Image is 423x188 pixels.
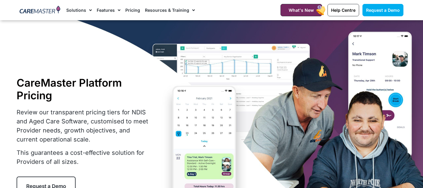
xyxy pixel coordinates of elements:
[17,108,152,144] p: Review our transparent pricing tiers for NDIS and Aged Care Software, customised to meet Provider...
[366,8,400,13] span: Request a Demo
[362,4,403,16] a: Request a Demo
[331,8,356,13] span: Help Centre
[327,4,359,16] a: Help Centre
[289,8,314,13] span: What's New
[20,6,60,15] img: CareMaster Logo
[17,148,152,166] p: This guarantees a cost-effective solution for Providers of all sizes.
[280,4,322,16] a: What's New
[17,76,152,102] h1: CareMaster Platform Pricing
